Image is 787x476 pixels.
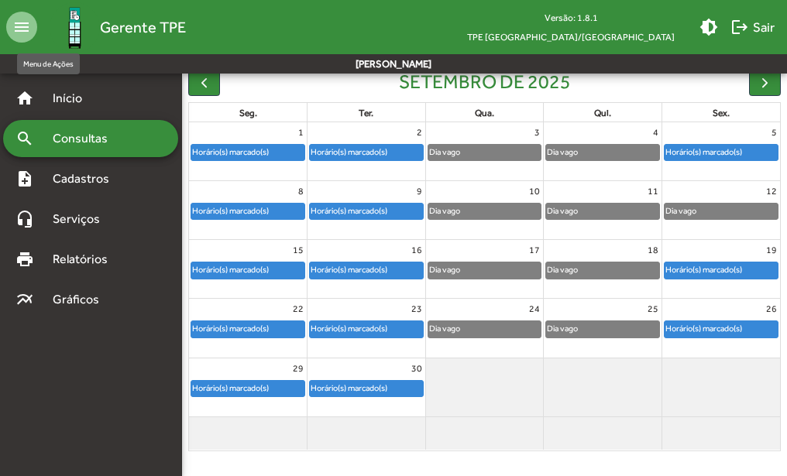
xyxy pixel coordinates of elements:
div: Horário(s) marcado(s) [310,321,388,336]
mat-icon: headset_mic [15,210,34,228]
a: 1 de setembro de 2025 [295,122,307,142]
span: Gerente TPE [100,15,186,39]
div: Horário(s) marcado(s) [310,204,388,218]
div: Dia vago [428,262,461,277]
a: 17 de setembro de 2025 [526,240,543,260]
div: Dia vago [546,204,579,218]
td: 12 de setembro de 2025 [662,181,780,240]
div: Horário(s) marcado(s) [310,262,388,277]
span: Consultas [43,129,128,148]
a: 10 de setembro de 2025 [526,181,543,201]
td: 22 de setembro de 2025 [189,299,308,358]
td: 4 de setembro de 2025 [544,122,662,181]
a: 26 de setembro de 2025 [763,299,780,319]
a: quinta-feira [591,104,614,122]
a: 9 de setembro de 2025 [414,181,425,201]
span: Relatórios [43,250,128,269]
div: Horário(s) marcado(s) [665,321,743,336]
a: 5 de setembro de 2025 [768,122,780,142]
a: 4 de setembro de 2025 [650,122,662,142]
mat-icon: home [15,89,34,108]
a: 15 de setembro de 2025 [290,240,307,260]
span: Sair [730,13,775,41]
a: sexta-feira [710,104,733,122]
td: 16 de setembro de 2025 [308,240,426,299]
mat-icon: multiline_chart [15,290,34,309]
div: Horário(s) marcado(s) [665,262,743,277]
span: TPE [GEOGRAPHIC_DATA]/[GEOGRAPHIC_DATA] [455,27,687,46]
a: 12 de setembro de 2025 [763,181,780,201]
td: 25 de setembro de 2025 [544,299,662,358]
mat-icon: note_add [15,170,34,188]
td: 11 de setembro de 2025 [544,181,662,240]
mat-icon: menu [6,12,37,43]
a: terça-feira [356,104,376,122]
span: Cadastros [43,170,129,188]
td: 3 de setembro de 2025 [425,122,544,181]
mat-icon: search [15,129,34,148]
a: 16 de setembro de 2025 [408,240,425,260]
div: Dia vago [665,204,697,218]
a: 18 de setembro de 2025 [644,240,662,260]
h2: setembro de 2025 [399,70,571,94]
div: Horário(s) marcado(s) [191,381,270,396]
div: Horário(s) marcado(s) [665,145,743,159]
img: Logo [50,2,100,53]
td: 8 de setembro de 2025 [189,181,308,240]
div: Horário(s) marcado(s) [191,262,270,277]
mat-icon: brightness_medium [699,18,718,36]
td: 24 de setembro de 2025 [425,299,544,358]
mat-icon: logout [730,18,749,36]
mat-icon: print [15,250,34,269]
div: Dia vago [428,145,461,159]
div: Dia vago [546,321,579,336]
td: 18 de setembro de 2025 [544,240,662,299]
span: Início [43,89,105,108]
td: 2 de setembro de 2025 [308,122,426,181]
a: 2 de setembro de 2025 [414,122,425,142]
a: Gerente TPE [37,2,186,53]
a: 24 de setembro de 2025 [526,299,543,319]
td: 29 de setembro de 2025 [189,358,308,416]
td: 23 de setembro de 2025 [308,299,426,358]
td: 19 de setembro de 2025 [662,240,780,299]
a: 25 de setembro de 2025 [644,299,662,319]
div: Dia vago [546,262,579,277]
div: Dia vago [428,321,461,336]
td: 5 de setembro de 2025 [662,122,780,181]
td: 26 de setembro de 2025 [662,299,780,358]
div: Horário(s) marcado(s) [191,204,270,218]
div: Horário(s) marcado(s) [310,381,388,396]
td: 15 de setembro de 2025 [189,240,308,299]
td: 17 de setembro de 2025 [425,240,544,299]
a: 29 de setembro de 2025 [290,358,307,378]
a: 30 de setembro de 2025 [408,358,425,378]
td: 30 de setembro de 2025 [308,358,426,416]
div: Versão: 1.8.1 [455,8,687,27]
div: Dia vago [428,204,461,218]
span: Gráficos [43,290,120,309]
a: 19 de setembro de 2025 [763,240,780,260]
div: Horário(s) marcado(s) [191,321,270,336]
a: 3 de setembro de 2025 [531,122,543,142]
div: Dia vago [546,145,579,159]
a: 23 de setembro de 2025 [408,299,425,319]
div: Horário(s) marcado(s) [191,145,270,159]
td: 9 de setembro de 2025 [308,181,426,240]
button: Sair [724,13,781,41]
td: 1 de setembro de 2025 [189,122,308,181]
a: 22 de setembro de 2025 [290,299,307,319]
span: Serviços [43,210,121,228]
td: 10 de setembro de 2025 [425,181,544,240]
a: 11 de setembro de 2025 [644,181,662,201]
a: segunda-feira [236,104,260,122]
a: 8 de setembro de 2025 [295,181,307,201]
div: Horário(s) marcado(s) [310,145,388,159]
a: quarta-feira [472,104,497,122]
